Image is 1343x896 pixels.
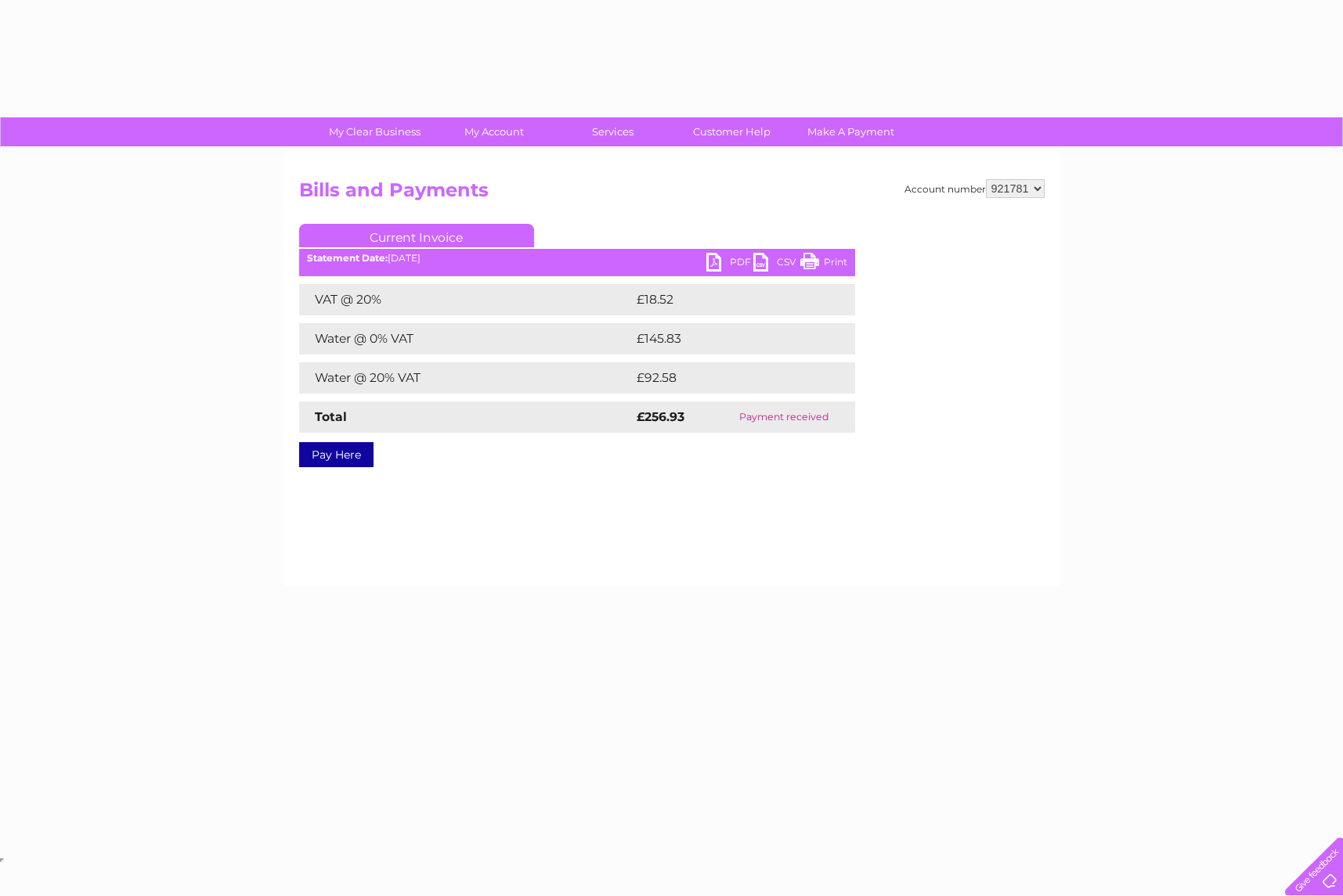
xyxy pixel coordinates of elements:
[315,409,347,424] strong: Total
[637,409,684,424] strong: £256.93
[299,253,855,264] div: [DATE]
[307,252,388,264] b: Statement Date:
[633,323,826,354] td: £145.83
[753,253,800,275] a: CSV
[548,117,677,146] a: Services
[299,284,633,315] td: VAT @ 20%
[299,179,1045,209] h2: Bills and Payments
[633,362,824,394] td: £92.58
[299,323,633,354] td: Water @ 0% VAT
[904,179,1045,198] div: Account number
[713,401,855,433] td: Payment received
[633,284,822,315] td: £18.52
[299,442,374,467] a: Pay Here
[299,362,633,394] td: Water @ 20% VAT
[706,253,753,275] a: PDF
[786,117,915,146] a: Make A Payment
[800,253,847,275] a: Print
[667,117,796,146] a: Customer Help
[429,117,558,146] a: My Account
[310,117,439,146] a: My Clear Business
[299,224,534,247] a: Current Invoice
